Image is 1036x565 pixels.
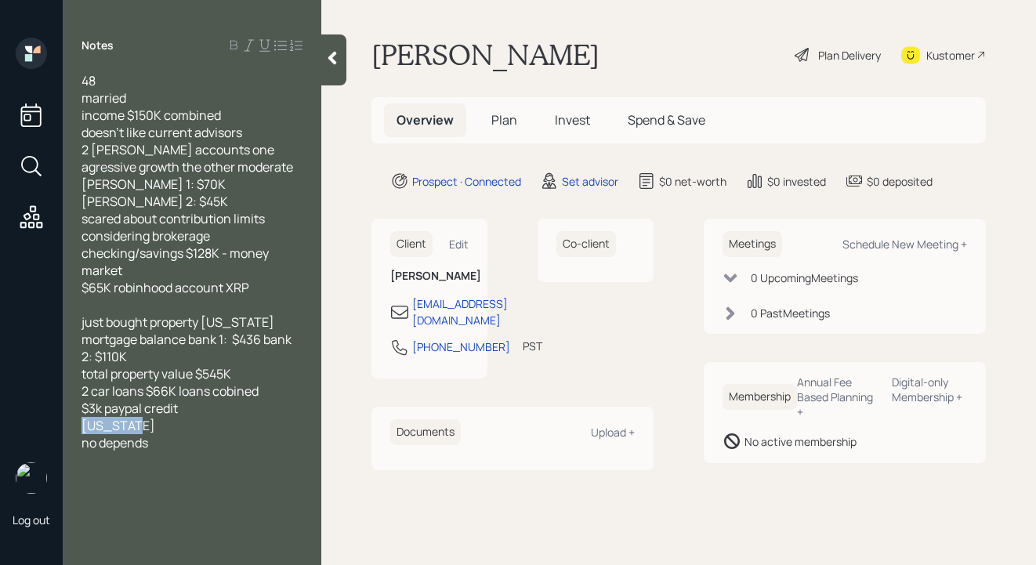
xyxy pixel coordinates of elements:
div: Plan Delivery [818,47,881,63]
div: PST [523,338,542,354]
h6: Meetings [723,231,782,257]
span: [US_STATE] [82,417,155,434]
h1: [PERSON_NAME] [371,38,600,72]
div: Kustomer [926,47,975,63]
div: Upload + [591,425,635,440]
span: 48 [82,72,96,89]
div: Prospect · Connected [412,173,521,190]
div: No active membership [744,433,857,450]
span: Invest [555,111,590,129]
div: [PHONE_NUMBER] [412,339,510,355]
span: no depends [82,434,148,451]
h6: Co-client [556,231,616,257]
span: Spend & Save [628,111,705,129]
div: Annual Fee Based Planning + [797,375,879,419]
div: Schedule New Meeting + [842,237,967,252]
span: married [82,89,126,107]
div: $0 invested [767,173,826,190]
div: $0 net-worth [659,173,726,190]
div: Log out [13,512,50,527]
span: checking/savings $128K - money market [82,244,271,279]
span: doesn't like current advisors [82,124,242,141]
img: aleksandra-headshot.png [16,462,47,494]
div: Edit [449,237,469,252]
span: Overview [397,111,454,129]
span: income $150K combined [82,107,221,124]
h6: Membership [723,384,797,410]
span: just bought property [US_STATE] mortgage balance bank 1: $436 bank 2: $110K [82,313,294,365]
span: $65K robinhood account XRP [82,279,249,296]
h6: [PERSON_NAME] [390,270,469,283]
span: $3k paypal credit [82,400,178,417]
span: 2 car loans $66K loans cobined [82,382,259,400]
div: $0 deposited [867,173,933,190]
div: [EMAIL_ADDRESS][DOMAIN_NAME] [412,295,508,328]
div: Set advisor [562,173,618,190]
span: 2 [PERSON_NAME] accounts one agressive growth the other moderate [82,141,293,176]
div: Digital-only Membership + [892,375,967,404]
h6: Client [390,231,433,257]
div: 0 Past Meeting s [751,305,830,321]
div: 0 Upcoming Meeting s [751,270,858,286]
span: [PERSON_NAME] 1: $70K [PERSON_NAME] 2: $45K [82,176,230,210]
span: total property value $545K [82,365,231,382]
label: Notes [82,38,114,53]
span: Plan [491,111,517,129]
h6: Documents [390,419,461,445]
span: scared about contribution limits considering brokerage [82,210,267,244]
